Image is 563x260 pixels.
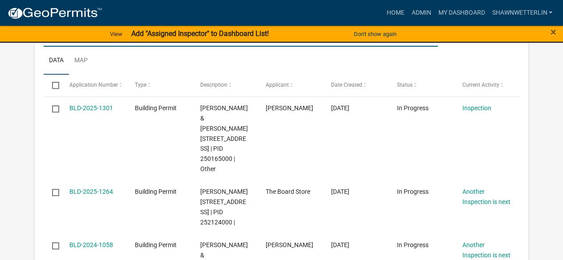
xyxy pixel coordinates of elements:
[551,26,556,38] span: ×
[69,104,113,112] a: BLD-2025-1301
[106,27,126,41] a: View
[388,75,454,96] datatable-header-cell: Status
[135,104,177,112] span: Building Permit
[397,241,428,248] span: In Progress
[331,104,349,112] span: 07/31/2025
[61,75,126,96] datatable-header-cell: Application Number
[69,188,113,195] a: BLD-2025-1264
[69,82,118,88] span: Application Number
[323,75,388,96] datatable-header-cell: Date Created
[350,27,400,41] button: Don't show again
[462,104,491,112] a: Inspection
[257,75,323,96] datatable-header-cell: Applicant
[44,47,69,75] a: Data
[434,4,488,21] a: My Dashboard
[192,75,257,96] datatable-header-cell: Description
[488,4,556,21] a: ShawnWetterlin
[454,75,519,96] datatable-header-cell: Current Activity
[200,188,248,225] span: SCHILD, JANICE 710 WILDWOOD CT, Houston County | PID 252124000 |
[69,241,113,248] a: BLD-2024-1058
[44,75,61,96] datatable-header-cell: Select
[266,82,289,88] span: Applicant
[266,188,310,195] span: The Board Store
[397,188,428,195] span: In Progress
[462,241,510,259] a: Another Inspection is next
[135,188,177,195] span: Building Permit
[383,4,408,21] a: Home
[462,188,510,205] a: Another Inspection is next
[331,82,362,88] span: Date Created
[135,82,146,88] span: Type
[200,82,227,88] span: Description
[462,82,499,88] span: Current Activity
[397,104,428,112] span: In Progress
[397,82,412,88] span: Status
[408,4,434,21] a: Admin
[551,27,556,37] button: Close
[69,47,93,75] a: Map
[331,188,349,195] span: 04/29/2025
[131,29,269,38] strong: Add "Assigned Inspector" to Dashboard List!
[135,241,177,248] span: Building Permit
[266,104,313,112] span: Joslyn Erickson
[266,241,313,248] span: Torrey Kistler
[200,104,248,172] span: SANDRA GORHAM & BILLY HOOPINGARNER JR 710 1ST ST N, Houston County | PID 250165000 | Other
[126,75,192,96] datatable-header-cell: Type
[331,241,349,248] span: 05/29/2024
